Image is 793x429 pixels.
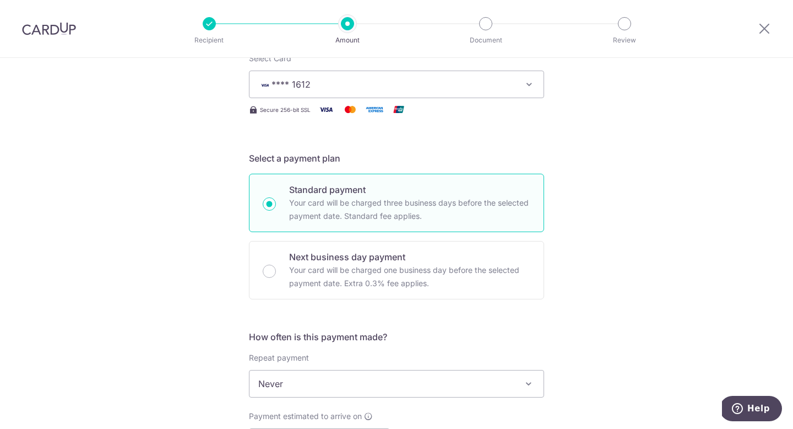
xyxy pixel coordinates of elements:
h5: Select a payment plan [249,152,544,165]
span: translation missing: en.payables.payment_networks.credit_card.summary.labels.select_card [249,53,291,63]
p: Standard payment [289,183,530,196]
p: Recipient [169,35,250,46]
span: Secure 256-bit SSL [260,105,311,114]
img: Union Pay [388,103,410,116]
img: Mastercard [339,103,361,116]
h5: How often is this payment made? [249,330,544,344]
img: Visa [315,103,337,116]
img: CardUp [22,22,76,35]
span: Never [249,371,544,397]
iframe: Opens a widget where you can find more information [722,396,782,423]
img: VISA [258,81,271,89]
span: Payment estimated to arrive on [249,411,362,422]
p: Your card will be charged three business days before the selected payment date. Standard fee appl... [289,196,530,223]
label: Repeat payment [249,352,309,363]
p: Amount [307,35,388,46]
span: Never [249,370,544,398]
img: American Express [363,103,385,116]
p: Next business day payment [289,250,530,264]
p: Your card will be charged one business day before the selected payment date. Extra 0.3% fee applies. [289,264,530,290]
p: Document [445,35,526,46]
p: Review [584,35,665,46]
